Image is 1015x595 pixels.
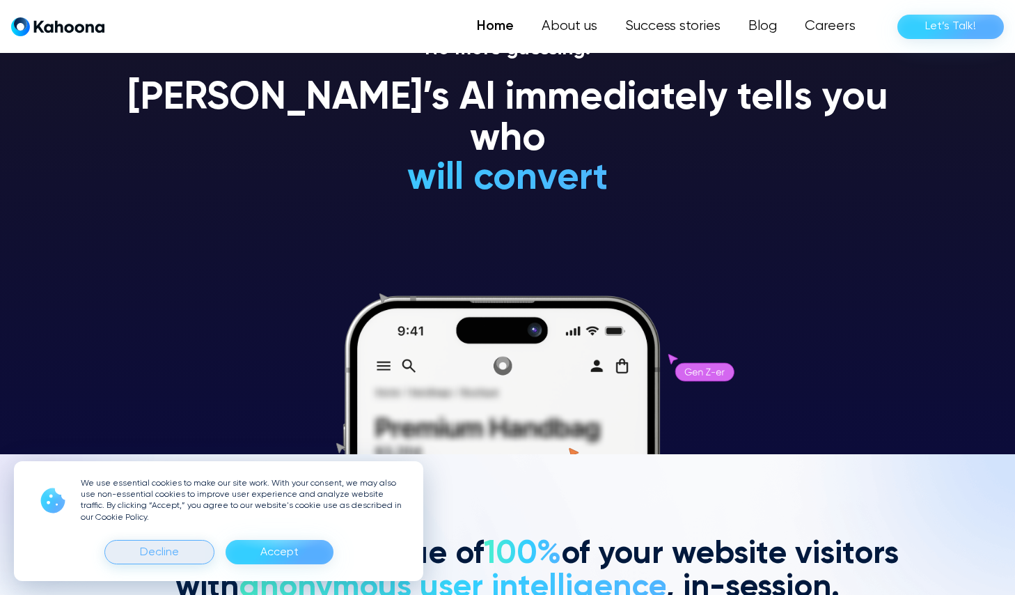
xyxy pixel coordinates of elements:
a: About us [528,13,611,40]
h1: [PERSON_NAME]’s AI immediately tells you who [111,78,904,161]
span: 100% [484,538,561,570]
a: Home [463,13,528,40]
a: Careers [791,13,870,40]
div: Decline [140,541,179,564]
g: Gen Z-er [684,368,724,375]
a: Success stories [611,13,734,40]
a: home [11,17,104,37]
div: Let’s Talk! [925,15,976,38]
div: Accept [260,541,299,564]
div: Decline [104,540,214,564]
h1: will convert [303,158,713,199]
p: We use essential cookies to make our site work. With your consent, we may also use non-essential ... [81,478,407,523]
a: Let’s Talk! [897,15,1004,39]
a: Blog [734,13,791,40]
div: Accept [226,540,333,564]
